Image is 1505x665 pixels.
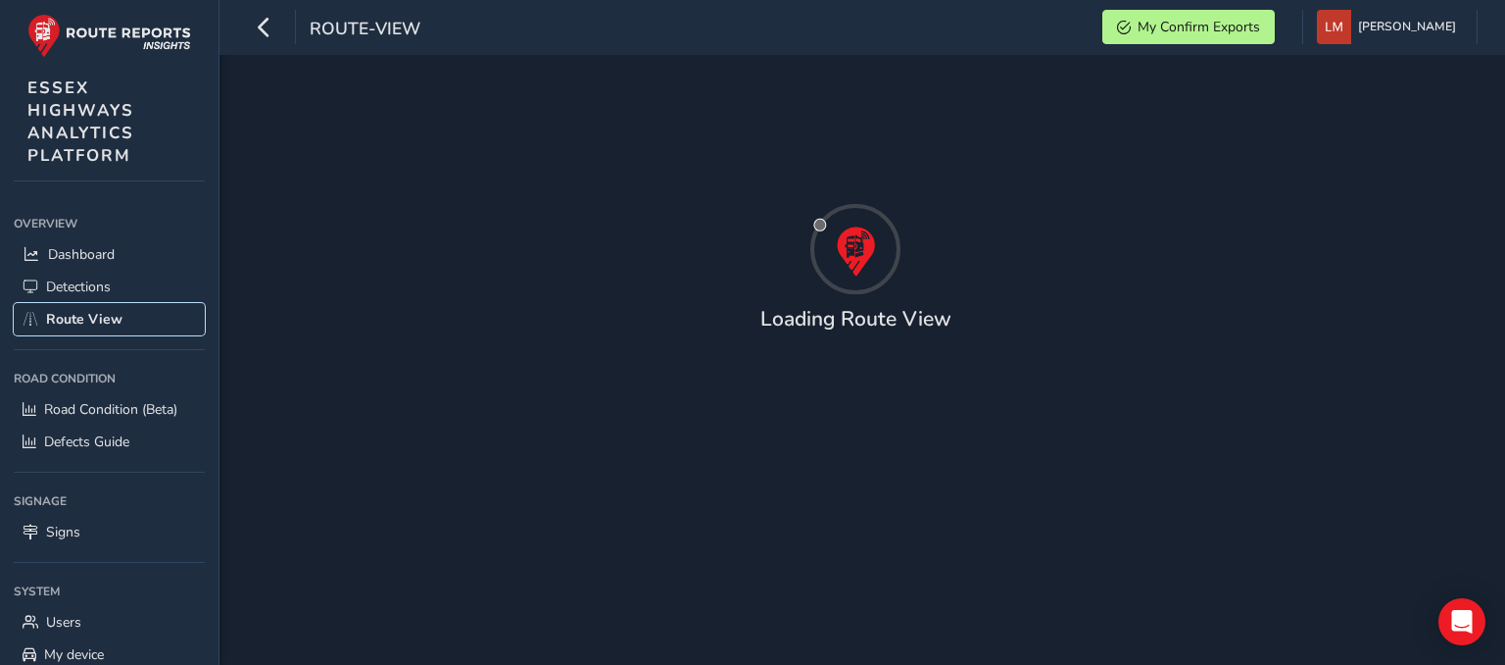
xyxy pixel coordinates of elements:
span: Dashboard [48,245,115,264]
span: [PERSON_NAME] [1358,10,1456,44]
div: Signage [14,486,205,516]
span: Route View [46,310,122,329]
span: Signs [46,523,80,541]
div: System [14,577,205,606]
span: route-view [310,17,420,44]
button: [PERSON_NAME] [1317,10,1463,44]
span: Users [46,613,81,632]
a: Road Condition (Beta) [14,393,205,426]
div: Open Intercom Messenger [1438,598,1485,645]
a: Route View [14,303,205,335]
a: Defects Guide [14,426,205,458]
span: Road Condition (Beta) [44,400,177,419]
span: My Confirm Exports [1138,18,1260,36]
button: My Confirm Exports [1102,10,1275,44]
a: Users [14,606,205,639]
span: Detections [46,278,111,296]
a: Signs [14,516,205,548]
a: Dashboard [14,238,205,271]
span: My device [44,645,104,664]
a: Detections [14,271,205,303]
span: ESSEX HIGHWAYS ANALYTICS PLATFORM [27,77,134,167]
img: rr logo [27,14,191,58]
span: Defects Guide [44,433,129,451]
div: Road Condition [14,364,205,393]
div: Overview [14,209,205,238]
h4: Loading Route View [760,307,951,332]
img: diamond-layout [1317,10,1351,44]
